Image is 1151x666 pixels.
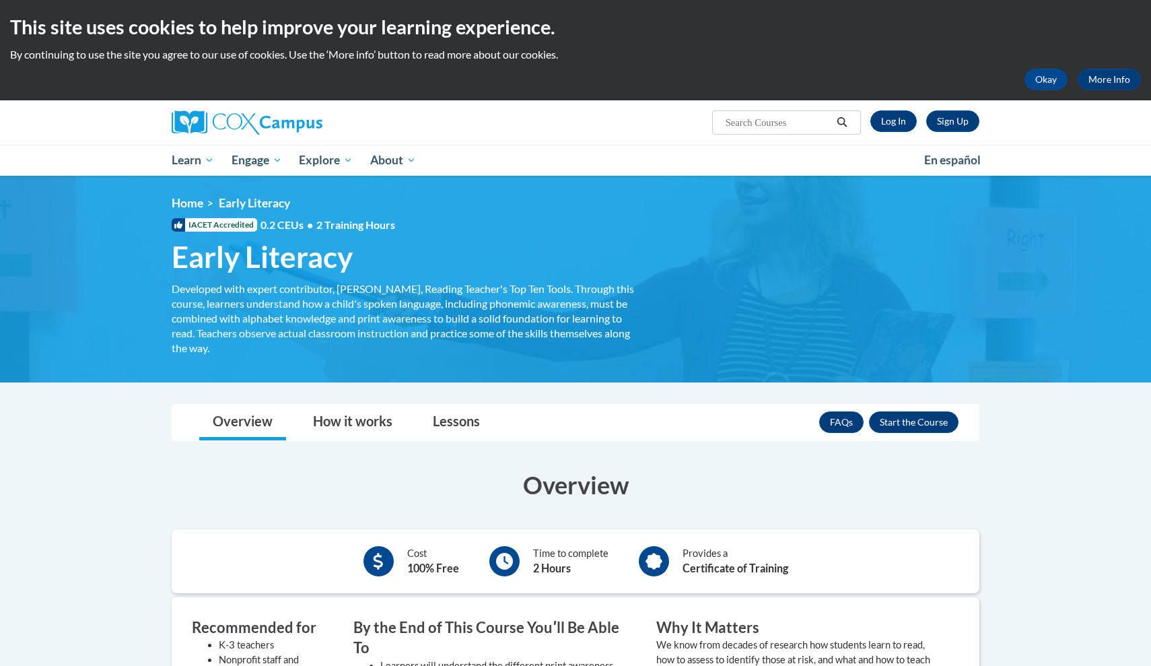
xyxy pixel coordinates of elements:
a: Home [172,196,203,210]
span: • [307,218,313,231]
p: By continuing to use the site you agree to our use of cookies. Use the ‘More info’ button to read... [10,47,1141,62]
span: IACET Accredited [172,218,257,232]
h3: Why It Matters [656,618,939,638]
a: Overview [199,405,286,440]
span: Explore [299,152,353,168]
span: Learn [172,152,214,168]
button: Enroll [869,411,958,433]
a: Engage [223,145,291,176]
span: 0.2 CEUs [260,218,395,232]
div: Main menu [151,145,1000,176]
a: Cox Campus [172,110,427,135]
h3: By the End of This Course Youʹll Be Able To [353,618,636,659]
b: Certificate of Training [683,562,788,574]
a: Register [926,110,979,132]
span: About [370,152,416,168]
b: 2 Hours [533,562,571,574]
div: Developed with expert contributor, [PERSON_NAME], Reading Teacher's Top Ten Tools. Through this c... [172,281,636,356]
a: More Info [1078,69,1141,90]
a: FAQs [819,411,864,433]
a: How it works [300,405,406,440]
a: Lessons [419,405,493,440]
b: 100% Free [407,562,459,574]
span: 2 Training Hours [316,218,395,231]
span: Early Literacy [172,239,353,275]
div: Provides a [683,546,788,576]
input: Search Courses [724,114,832,131]
a: En español [915,146,989,174]
span: En español [924,153,981,167]
button: Search [832,114,852,131]
h2: This site uses cookies to help improve your learning experience. [10,13,1141,40]
a: About [361,145,425,176]
a: Explore [290,145,361,176]
button: Okay [1024,69,1068,90]
a: Log In [870,110,917,132]
div: Cost [407,546,459,576]
div: Time to complete [533,546,608,576]
span: Early Literacy [219,196,290,210]
span: Engage [232,152,282,168]
a: Learn [163,145,223,176]
h3: Recommended for [192,618,333,638]
li: K-3 teachers [219,638,333,653]
img: Cox Campus [172,110,322,135]
h3: Overview [172,468,979,502]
